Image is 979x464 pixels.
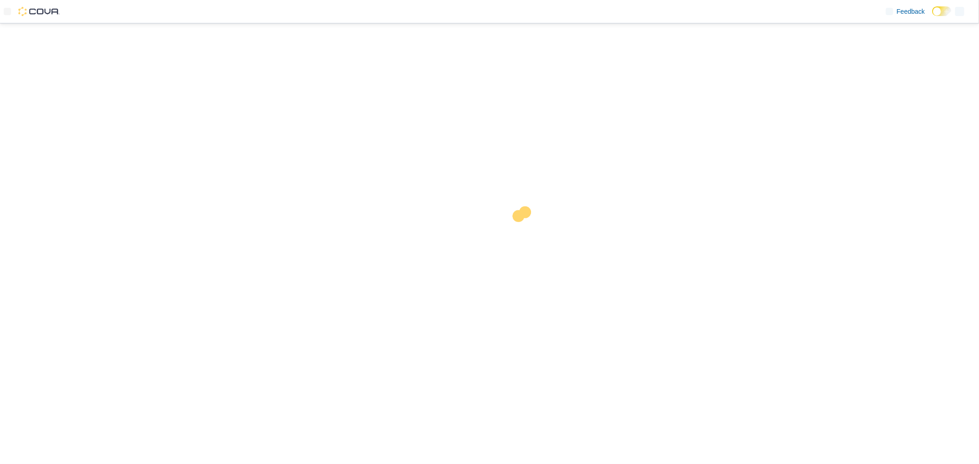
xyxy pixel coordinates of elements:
img: cova-loader [490,199,559,268]
img: Cova [18,7,60,16]
a: Feedback [882,2,929,21]
span: Feedback [897,7,925,16]
span: Dark Mode [932,16,933,17]
input: Dark Mode [932,6,951,16]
